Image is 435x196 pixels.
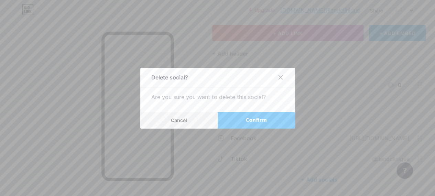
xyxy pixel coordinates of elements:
div: Delete social? [151,73,188,81]
span: Cancel [171,117,187,123]
button: Cancel [140,112,218,129]
div: Are you sure you want to delete this social? [151,93,284,101]
span: Confirm [246,117,267,124]
button: Confirm [218,112,295,129]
